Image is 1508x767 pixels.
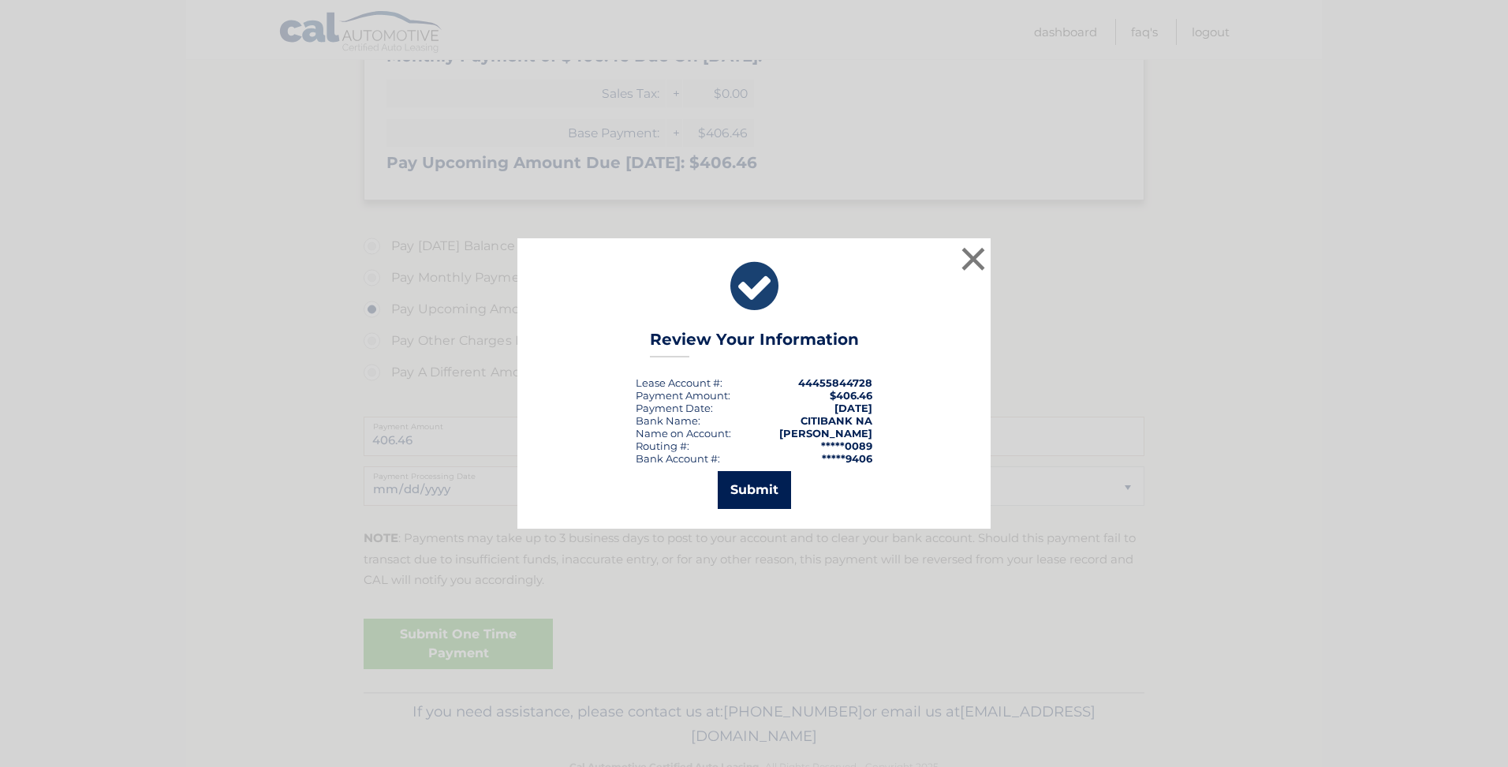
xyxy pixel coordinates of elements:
[636,414,700,427] div: Bank Name:
[718,471,791,509] button: Submit
[834,402,872,414] span: [DATE]
[779,427,872,440] strong: [PERSON_NAME]
[636,402,713,414] div: :
[636,402,711,414] span: Payment Date
[636,452,720,465] div: Bank Account #:
[636,376,722,389] div: Lease Account #:
[957,243,989,275] button: ×
[798,376,872,389] strong: 44455844728
[830,389,872,402] span: $406.46
[650,330,859,357] h3: Review Your Information
[636,440,689,452] div: Routing #:
[636,389,730,402] div: Payment Amount:
[636,427,731,440] div: Name on Account:
[801,414,872,427] strong: CITIBANK NA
